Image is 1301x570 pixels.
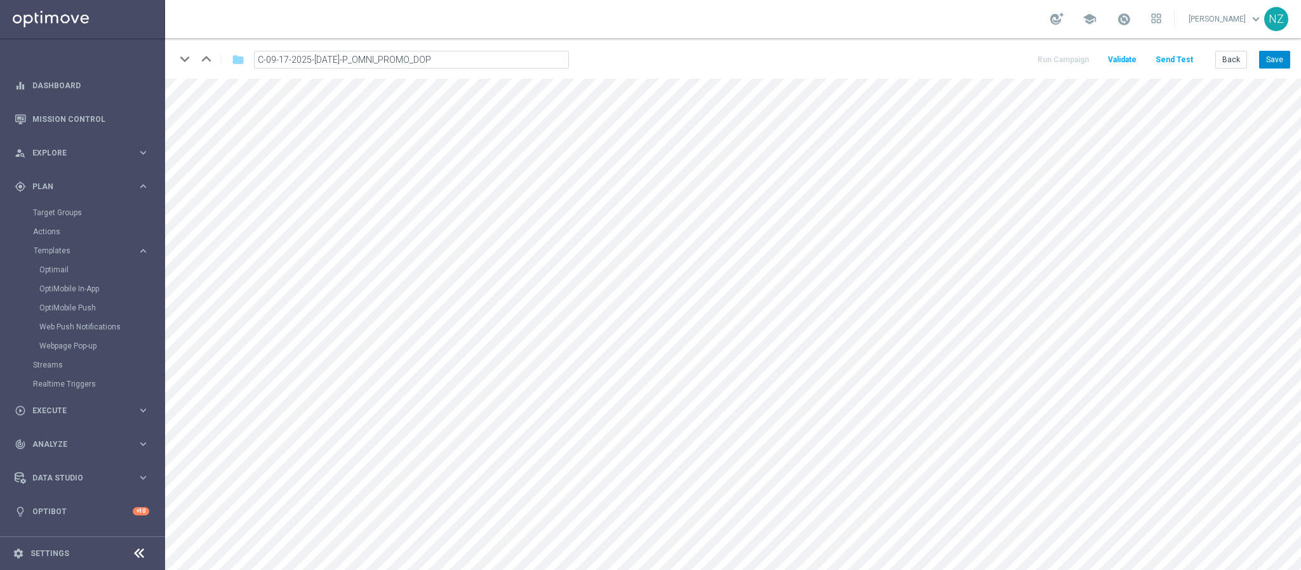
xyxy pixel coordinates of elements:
i: folder [232,52,244,67]
a: OptiMobile Push [39,303,132,313]
div: Analyze [15,439,137,450]
div: +10 [133,507,149,515]
div: Templates [34,247,137,255]
i: keyboard_arrow_right [137,404,149,416]
div: Mission Control [15,102,149,136]
span: Validate [1108,55,1137,64]
a: Realtime Triggers [33,379,132,389]
div: Templates [33,241,164,355]
div: Web Push Notifications [39,317,164,336]
div: NZ [1264,7,1288,31]
div: Target Groups [33,203,164,222]
div: Data Studio [15,472,137,484]
span: Execute [32,407,137,414]
div: OptiMobile Push [39,298,164,317]
i: lightbulb [15,506,26,517]
div: Plan [15,181,137,192]
span: keyboard_arrow_down [1249,12,1263,26]
i: keyboard_arrow_right [137,472,149,484]
button: Templates keyboard_arrow_right [33,246,150,256]
button: equalizer Dashboard [14,81,150,91]
span: Plan [32,183,137,190]
button: lightbulb Optibot +10 [14,507,150,517]
span: Explore [32,149,137,157]
button: Data Studio keyboard_arrow_right [14,473,150,483]
button: folder [230,50,246,70]
button: Validate [1106,51,1138,69]
a: OptiMobile In-App [39,284,132,294]
a: Actions [33,227,132,237]
div: Dashboard [15,69,149,102]
a: Settings [30,550,69,557]
div: Webpage Pop-up [39,336,164,355]
a: Dashboard [32,69,149,102]
div: Optibot [15,494,149,528]
button: gps_fixed Plan keyboard_arrow_right [14,182,150,192]
input: Enter Unique Template Name [254,51,569,69]
button: Save [1259,51,1290,69]
i: person_search [15,147,26,159]
div: OptiMobile In-App [39,279,164,298]
span: Data Studio [32,474,137,482]
a: Webpage Pop-up [39,341,132,351]
a: Mission Control [32,102,149,136]
button: Back [1215,51,1247,69]
i: settings [13,548,24,559]
a: [PERSON_NAME]keyboard_arrow_down [1187,10,1264,29]
a: Target Groups [33,208,132,218]
div: Realtime Triggers [33,374,164,394]
i: keyboard_arrow_right [137,147,149,159]
i: track_changes [15,439,26,450]
a: Optibot [32,494,133,528]
button: track_changes Analyze keyboard_arrow_right [14,439,150,449]
a: Streams [33,360,132,370]
span: school [1083,12,1097,26]
button: play_circle_outline Execute keyboard_arrow_right [14,406,150,416]
button: Send Test [1154,51,1195,69]
div: Streams [33,355,164,374]
i: keyboard_arrow_right [137,245,149,257]
i: keyboard_arrow_right [137,180,149,192]
button: person_search Explore keyboard_arrow_right [14,148,150,158]
div: Explore [15,147,137,159]
span: Analyze [32,441,137,448]
i: play_circle_outline [15,405,26,416]
span: Templates [34,247,124,255]
button: Mission Control [14,114,150,124]
i: keyboard_arrow_right [137,438,149,450]
i: equalizer [15,80,26,91]
a: Optimail [39,265,132,275]
i: gps_fixed [15,181,26,192]
div: Optimail [39,260,164,279]
div: Execute [15,405,137,416]
a: Web Push Notifications [39,322,132,332]
div: Actions [33,222,164,241]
